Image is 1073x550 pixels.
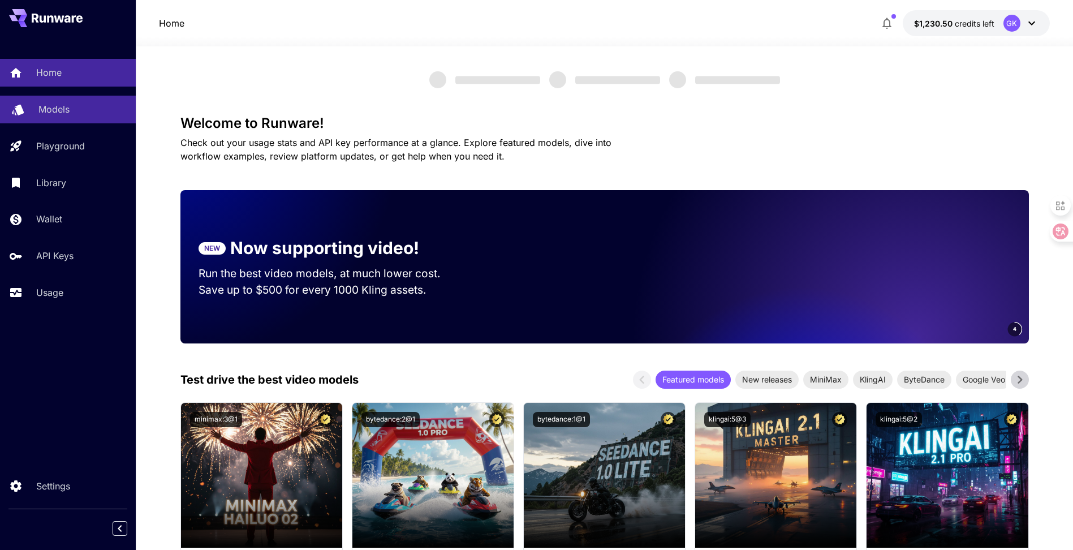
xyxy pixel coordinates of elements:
div: $1,230.49684 [914,18,994,29]
button: Certified Model – Vetted for best performance and includes a commercial license. [832,412,847,427]
div: Collapse sidebar [121,518,136,539]
img: alt [181,403,342,548]
img: alt [867,403,1028,548]
span: ByteDance [897,373,951,385]
p: Wallet [36,212,62,226]
span: Google Veo [956,373,1012,385]
p: Library [36,176,66,190]
img: alt [695,403,856,548]
div: KlingAI [853,371,893,389]
span: New releases [735,373,799,385]
p: Test drive the best video models [180,371,359,388]
span: 4 [1013,325,1016,333]
button: Certified Model – Vetted for best performance and includes a commercial license. [318,412,333,427]
button: bytedance:1@1 [533,412,590,427]
p: Usage [36,286,63,299]
span: MiniMax [803,373,848,385]
span: $1,230.50 [914,19,955,28]
button: Collapse sidebar [113,521,127,536]
p: Home [36,66,62,79]
button: Certified Model – Vetted for best performance and includes a commercial license. [661,412,676,427]
div: MiniMax [803,371,848,389]
div: New releases [735,371,799,389]
h3: Welcome to Runware! [180,115,1029,131]
span: Check out your usage stats and API key performance at a glance. Explore featured models, dive int... [180,137,611,162]
p: NEW [204,243,220,253]
p: Playground [36,139,85,153]
p: Models [38,102,70,116]
button: klingai:5@2 [876,412,922,427]
p: Save up to $500 for every 1000 Kling assets. [199,282,462,298]
span: Featured models [656,373,731,385]
div: Google Veo [956,371,1012,389]
img: alt [352,403,514,548]
button: minimax:3@1 [190,412,242,427]
div: GK [1003,15,1020,32]
button: Certified Model – Vetted for best performance and includes a commercial license. [1004,412,1019,427]
p: Settings [36,479,70,493]
button: bytedance:2@1 [361,412,420,427]
p: Now supporting video! [230,235,419,261]
p: API Keys [36,249,74,263]
div: ByteDance [897,371,951,389]
button: $1,230.49684GK [903,10,1050,36]
div: Featured models [656,371,731,389]
span: KlingAI [853,373,893,385]
nav: breadcrumb [159,16,184,30]
button: Certified Model – Vetted for best performance and includes a commercial license. [489,412,505,427]
a: Home [159,16,184,30]
span: credits left [955,19,994,28]
button: klingai:5@3 [704,412,751,427]
img: alt [524,403,685,548]
p: Run the best video models, at much lower cost. [199,265,462,282]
